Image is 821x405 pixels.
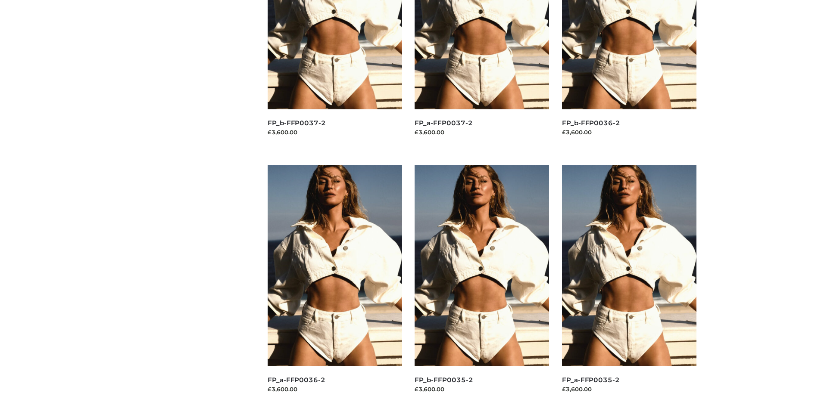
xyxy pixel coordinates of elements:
div: £3,600.00 [415,128,549,136]
div: £3,600.00 [562,385,696,393]
div: £3,600.00 [562,128,696,136]
span: Back to top [789,347,810,368]
a: FP_b-FFP0036-2 [562,119,620,127]
a: FP_b-FFP0035-2 [415,376,473,384]
div: £3,600.00 [268,128,402,136]
a: FP_a-FFP0037-2 [415,119,472,127]
a: FP_b-FFP0037-2 [268,119,326,127]
a: FP_a-FFP0036-2 [268,376,325,384]
a: FP_a-FFP0035-2 [562,376,620,384]
div: £3,600.00 [268,385,402,393]
div: £3,600.00 [415,385,549,393]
